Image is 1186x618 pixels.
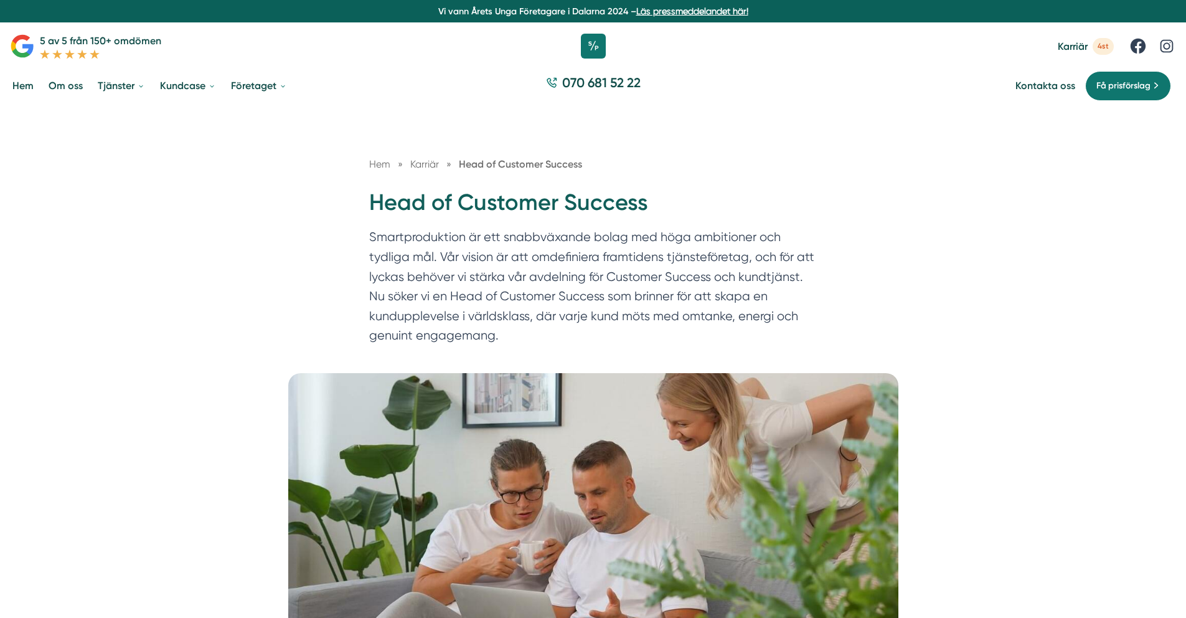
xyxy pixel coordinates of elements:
p: Smartproduktion är ett snabbväxande bolag med höga ambitioner och tydliga mål. Vår vision är att ... [369,227,817,351]
a: Tjänster [95,70,148,102]
nav: Breadcrumb [369,156,817,172]
span: 070 681 52 22 [562,74,641,92]
a: Kontakta oss [1015,80,1075,92]
p: 5 av 5 från 150+ omdömen [40,33,161,49]
span: Få prisförslag [1096,79,1151,93]
span: 4st [1093,38,1114,55]
h1: Head of Customer Success [369,188,817,228]
p: Vi vann Årets Unga Företagare i Dalarna 2024 – [5,5,1181,17]
a: Om oss [46,70,85,102]
a: Få prisförslag [1085,71,1171,101]
span: » [398,156,403,172]
span: Karriär [1058,40,1088,52]
a: Kundcase [158,70,219,102]
a: Karriär [410,158,441,170]
span: » [446,156,451,172]
a: Head of Customer Success [459,158,582,170]
a: Hem [10,70,36,102]
a: Karriär 4st [1058,38,1114,55]
span: Karriär [410,158,439,170]
a: Företaget [228,70,289,102]
a: Läs pressmeddelandet här! [636,6,748,16]
a: 070 681 52 22 [541,74,646,98]
a: Hem [369,158,390,170]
